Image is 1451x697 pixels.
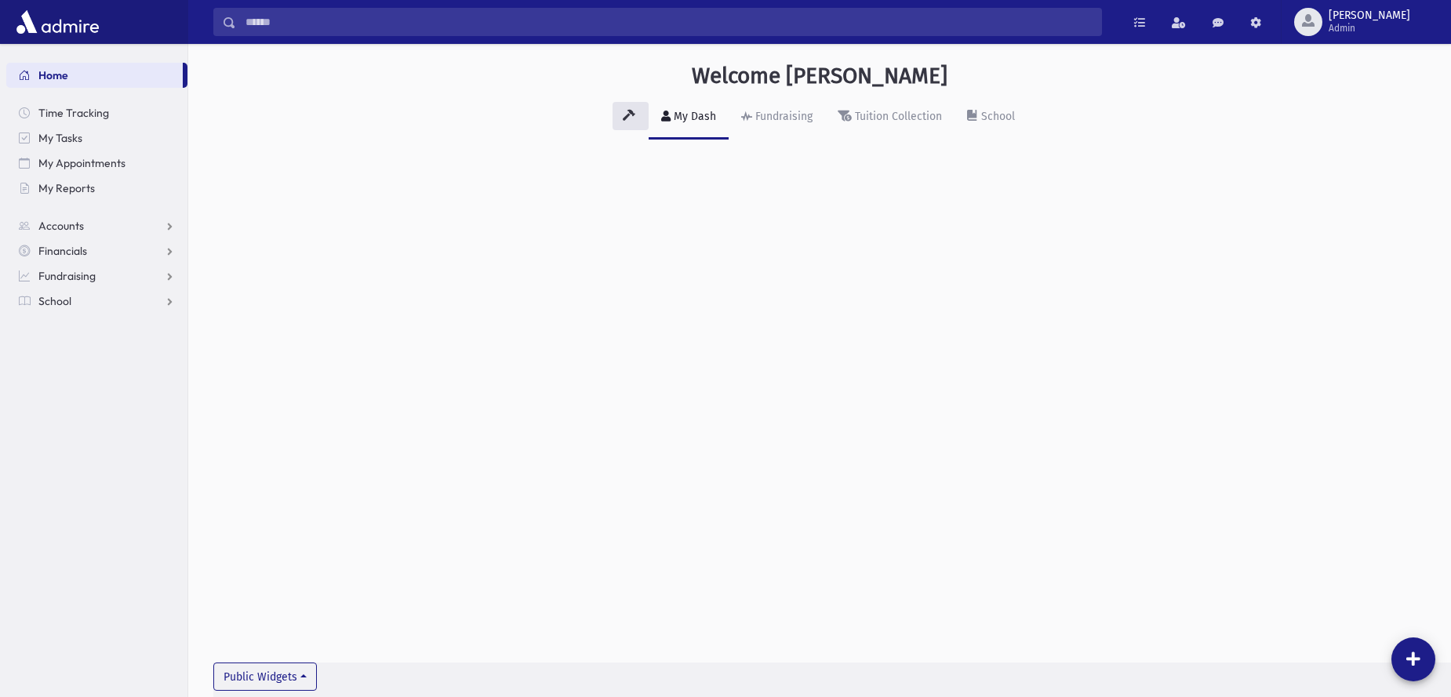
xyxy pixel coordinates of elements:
a: My Tasks [6,125,187,151]
span: My Reports [38,181,95,195]
span: Time Tracking [38,106,109,120]
h3: Welcome [PERSON_NAME] [692,63,947,89]
a: My Dash [649,96,729,140]
div: Fundraising [752,110,813,123]
span: Financials [38,244,87,258]
a: Tuition Collection [825,96,955,140]
img: AdmirePro [13,6,103,38]
div: My Dash [671,110,716,123]
span: Accounts [38,219,84,233]
span: Admin [1329,22,1410,34]
a: Fundraising [729,96,825,140]
a: Financials [6,238,187,263]
span: Fundraising [38,269,96,283]
a: Accounts [6,213,187,238]
div: School [978,110,1015,123]
button: Public Widgets [213,663,317,691]
span: School [38,294,71,308]
span: [PERSON_NAME] [1329,9,1410,22]
a: My Appointments [6,151,187,176]
input: Search [236,8,1101,36]
div: Tuition Collection [852,110,942,123]
span: My Tasks [38,131,82,145]
a: Fundraising [6,263,187,289]
a: Home [6,63,183,88]
a: Time Tracking [6,100,187,125]
a: My Reports [6,176,187,201]
a: School [955,96,1027,140]
span: My Appointments [38,156,125,170]
a: School [6,289,187,314]
span: Home [38,68,68,82]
